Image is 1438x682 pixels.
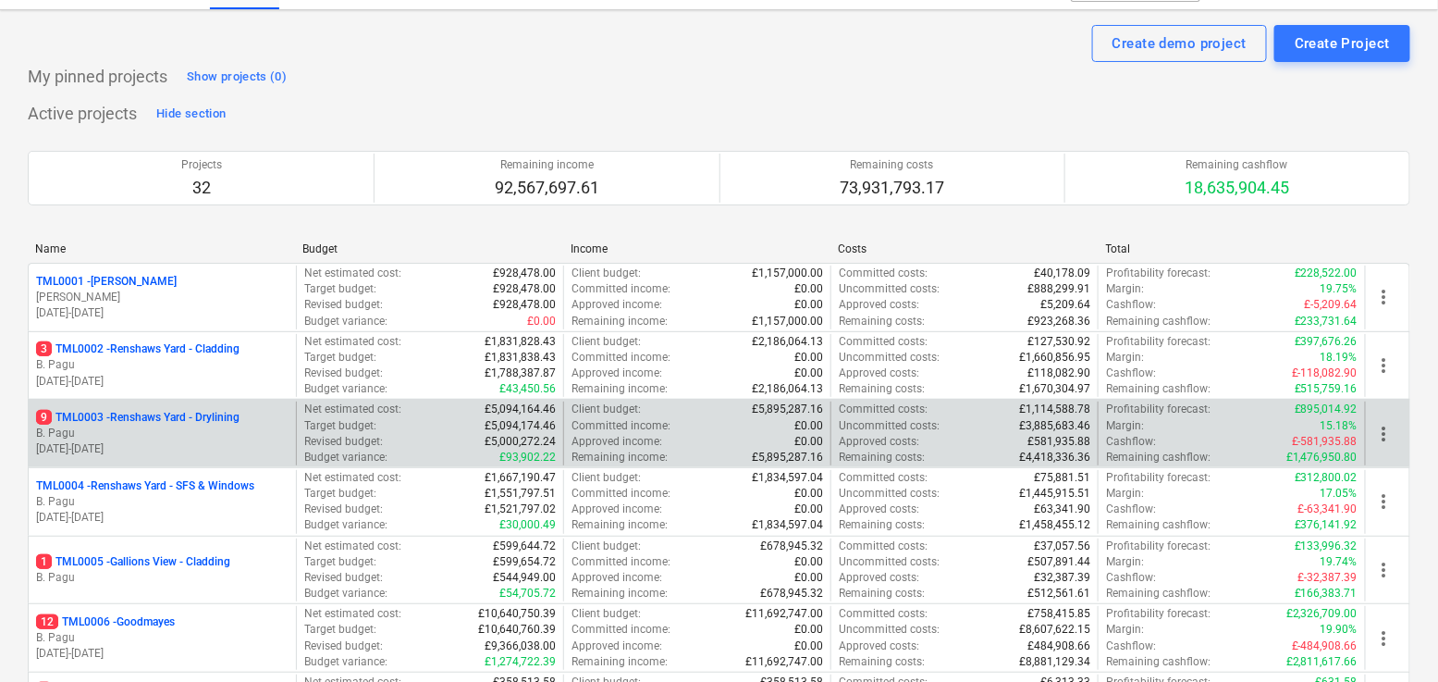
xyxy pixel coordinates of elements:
[1295,314,1358,329] p: £233,731.64
[572,517,668,533] p: Remaining income :
[752,266,823,281] p: £1,157,000.00
[1292,434,1358,450] p: £-581,935.88
[1106,450,1211,465] p: Remaining cashflow :
[1295,381,1358,397] p: £515,759.16
[152,99,230,129] button: Hide section
[1106,654,1211,670] p: Remaining cashflow :
[181,157,222,173] p: Projects
[28,66,167,88] p: My pinned projects
[752,334,823,350] p: £2,186,064.13
[1286,654,1358,670] p: £2,811,617.66
[1106,350,1144,366] p: Margin :
[493,281,556,297] p: £928,478.00
[36,410,289,457] div: 9TML0003 -Renshaws Yard - DryliningB. Pagu[DATE]-[DATE]
[499,381,556,397] p: £43,450.56
[36,410,52,425] span: 9
[794,486,823,502] p: £0.00
[1027,334,1090,350] p: £127,530.92
[1295,402,1358,417] p: £895,014.92
[181,177,222,199] p: 32
[839,470,928,486] p: Committed costs :
[1034,470,1090,486] p: £75,881.51
[839,586,925,601] p: Remaining costs :
[36,374,289,390] p: [DATE] - [DATE]
[839,639,919,654] p: Approved costs :
[1106,402,1211,417] p: Profitability forecast :
[304,450,387,465] p: Budget variance :
[572,554,670,570] p: Committed income :
[36,274,289,321] div: TML0001 -[PERSON_NAME][PERSON_NAME][DATE]-[DATE]
[839,402,928,417] p: Committed costs :
[36,274,177,290] p: TML0001 - [PERSON_NAME]
[839,486,940,502] p: Uncommitted costs :
[485,418,556,434] p: £5,094,174.46
[794,366,823,381] p: £0.00
[1106,539,1211,554] p: Profitability forecast :
[36,341,52,356] span: 3
[572,366,662,381] p: Approved income :
[752,314,823,329] p: £1,157,000.00
[478,606,556,622] p: £10,640,750.39
[794,350,823,366] p: £0.00
[156,104,226,125] div: Hide section
[839,622,940,638] p: Uncommitted costs :
[495,177,599,199] p: 92,567,697.61
[1346,593,1438,682] iframe: Chat Widget
[304,539,401,554] p: Net estimated cost :
[36,554,230,570] p: TML0005 - Gallions View - Cladding
[760,539,823,554] p: £678,945.32
[36,410,240,426] p: TML0003 - Renshaws Yard - Drylining
[304,418,376,434] p: Target budget :
[839,450,925,465] p: Remaining costs :
[1298,570,1358,586] p: £-32,387.39
[485,350,556,366] p: £1,831,838.43
[1027,554,1090,570] p: £507,891.44
[839,539,928,554] p: Committed costs :
[304,517,387,533] p: Budget variance :
[572,539,641,554] p: Client budget :
[304,266,401,281] p: Net estimated cost :
[572,281,670,297] p: Committed income :
[1295,31,1390,56] div: Create Project
[1027,366,1090,381] p: £118,082.90
[572,606,641,622] p: Client budget :
[304,334,401,350] p: Net estimated cost :
[1027,606,1090,622] p: £758,415.85
[36,426,289,441] p: B. Pagu
[572,570,662,586] p: Approved income :
[1106,639,1156,654] p: Cashflow :
[493,570,556,586] p: £544,949.00
[1040,297,1090,313] p: £5,209.64
[1106,486,1144,502] p: Margin :
[1106,502,1156,517] p: Cashflow :
[36,341,289,389] div: 3TML0002 -Renshaws Yard - CladdingB. Pagu[DATE]-[DATE]
[1286,606,1358,622] p: £2,326,709.00
[1321,418,1358,434] p: 15.18%
[187,67,287,88] div: Show projects (0)
[28,103,137,125] p: Active projects
[36,441,289,457] p: [DATE] - [DATE]
[1295,539,1358,554] p: £133,996.32
[839,297,919,313] p: Approved costs :
[499,586,556,601] p: £54,705.72
[1034,539,1090,554] p: £37,057.56
[1106,366,1156,381] p: Cashflow :
[571,242,823,255] div: Income
[752,402,823,417] p: £5,895,287.16
[839,366,919,381] p: Approved costs :
[794,418,823,434] p: £0.00
[36,494,289,510] p: B. Pagu
[572,418,670,434] p: Committed income :
[36,478,289,526] div: TML0004 -Renshaws Yard - SFS & WindowsB. Pagu[DATE]-[DATE]
[36,341,240,357] p: TML0002 - Renshaws Yard - Cladding
[485,502,556,517] p: £1,521,797.02
[302,242,555,255] div: Budget
[304,402,401,417] p: Net estimated cost :
[1019,486,1090,502] p: £1,445,915.51
[839,502,919,517] p: Approved costs :
[794,281,823,297] p: £0.00
[36,290,289,305] p: [PERSON_NAME]
[1321,486,1358,502] p: 17.05%
[304,606,401,622] p: Net estimated cost :
[485,486,556,502] p: £1,551,797.51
